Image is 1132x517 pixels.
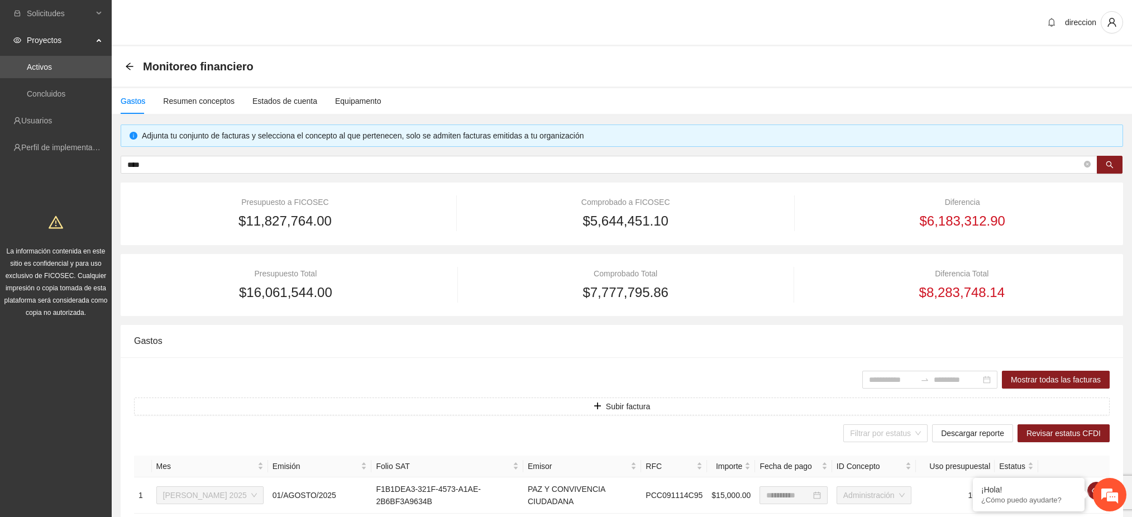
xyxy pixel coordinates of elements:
span: Descargar reporte [941,427,1004,439]
div: Comprobado Total [477,267,773,280]
span: RFC [646,460,694,472]
div: Estados de cuenta [252,95,317,107]
p: ¿Cómo puedo ayudarte? [981,496,1076,504]
span: Proyectos [27,29,93,51]
div: Diferencia [815,196,1110,208]
span: $8,283,748.14 [919,282,1005,303]
div: Resumen conceptos [163,95,235,107]
div: Comprobado a FICOSEC [477,196,775,208]
th: Importe [707,456,755,477]
a: Activos [27,63,52,71]
span: Monitoreo financiero [143,58,254,75]
th: Uso presupuestal [916,456,995,477]
button: user [1101,11,1123,33]
span: search [1106,161,1114,170]
span: close-circle [1084,160,1091,170]
span: La información contenida en este sitio es confidencial y para uso exclusivo de FICOSEC. Cualquier... [4,247,108,317]
div: Gastos [134,325,1110,357]
span: swap-right [920,375,929,384]
span: Administración [843,487,905,504]
div: Presupuesto a FICOSEC [134,196,436,208]
span: info-circle [130,132,137,140]
span: Importe [711,460,742,472]
span: $16,061,544.00 [239,282,332,303]
button: plusSubir factura [134,398,1110,415]
th: Emisión [268,456,372,477]
span: eye [13,36,21,44]
span: $5,644,451.10 [582,210,668,232]
td: 1 [134,477,152,514]
span: user [1101,17,1123,27]
span: close-circle [1084,161,1091,167]
div: Diferencia Total [814,267,1110,280]
div: Adjunta tu conjunto de facturas y selecciona el concepto al que pertenecen, solo se admiten factu... [142,130,1114,142]
button: bell [1043,13,1061,31]
th: ID Concepto [832,456,916,477]
a: Usuarios [21,116,52,125]
div: Equipamento [335,95,381,107]
td: 100 % [916,477,995,514]
td: PCC091114C95 [641,477,707,514]
th: Mes [152,456,268,477]
td: - - - [995,477,1038,514]
div: Presupuesto Total [134,267,437,280]
button: Revisar estatus CFDI [1018,424,1110,442]
td: 01/AGOSTO/2025 [268,477,372,514]
span: Julio 2025 [163,487,257,504]
div: ¡Hola! [981,485,1076,494]
span: bell [1043,18,1060,27]
span: ID Concepto [837,460,903,472]
div: Gastos [121,95,145,107]
button: Mostrar todas las facturas [1002,371,1110,389]
span: Folio SAT [376,460,510,472]
span: inbox [13,9,21,17]
span: direccion [1065,18,1096,27]
th: Fecha de pago [755,456,832,477]
span: Fecha de pago [760,460,819,472]
span: plus [594,402,601,411]
th: RFC [641,456,707,477]
span: Emisor [528,460,628,472]
td: $15,000.00 [707,477,755,514]
span: $6,183,312.90 [919,210,1005,232]
span: warning [49,215,63,229]
span: Subir factura [606,400,650,413]
span: arrow-left [125,62,134,71]
span: $7,777,795.86 [582,282,668,303]
span: Revisar estatus CFDI [1026,427,1101,439]
button: Descargar reporte [932,424,1013,442]
td: F1B1DEA3-321F-4573-A1AE-2B6BF3A9634B [371,477,523,514]
div: Back [125,62,134,71]
th: Estatus [995,456,1038,477]
span: Mostrar todas las facturas [1011,374,1101,386]
span: to [920,375,929,384]
span: Emisión [273,460,359,472]
th: Folio SAT [371,456,523,477]
span: Solicitudes [27,2,93,25]
span: Estatus [999,460,1025,472]
span: eye [1088,486,1105,495]
button: search [1097,156,1123,174]
span: $11,827,764.00 [238,210,332,232]
a: Perfil de implementadora [21,143,108,152]
a: Concluidos [27,89,65,98]
button: eye [1087,482,1105,500]
span: Mes [156,460,255,472]
th: Emisor [523,456,641,477]
td: PAZ Y CONVIVENCIA CIUDADANA [523,477,641,514]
